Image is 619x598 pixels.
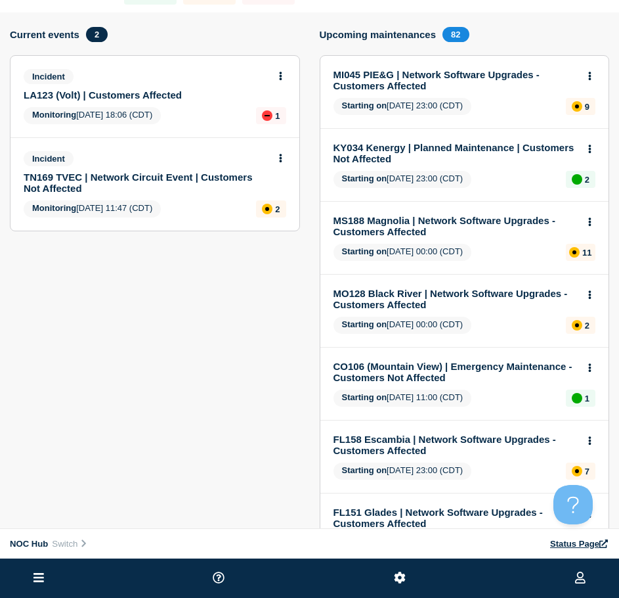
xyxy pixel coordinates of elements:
span: Starting on [342,246,387,256]
div: affected [569,247,580,258]
p: 2 [585,175,589,185]
span: Monitoring [32,110,76,120]
a: FL151 Glades | Network Software Upgrades - Customers Affected [333,507,578,529]
a: LA123 (Volt) | Customers Affected [24,89,268,101]
p: 2 [275,204,280,214]
span: Starting on [342,101,387,110]
span: [DATE] 18:06 (CDT) [24,107,161,124]
span: NOC Hub [10,539,48,549]
div: affected [572,101,582,112]
a: CO106 (Mountain View) | Emergency Maintenance - Customers Not Affected [333,361,578,383]
div: up [572,174,582,185]
span: [DATE] 23:00 (CDT) [333,98,472,115]
span: [DATE] 23:00 (CDT) [333,171,472,188]
p: 9 [585,102,589,112]
a: TN169 TVEC | Network Circuit Event | Customers Not Affected [24,172,268,194]
span: [DATE] 00:00 (CDT) [333,244,472,261]
span: [DATE] 11:00 (CDT) [333,390,472,407]
span: [DATE] 00:00 (CDT) [333,317,472,334]
a: Status Page [550,539,609,549]
h4: Upcoming maintenances [320,29,437,40]
span: 2 [86,27,108,42]
div: affected [262,204,272,214]
span: Incident [24,151,74,166]
p: 2 [585,321,589,331]
span: [DATE] 23:00 (CDT) [333,463,472,480]
button: Switch [48,538,92,549]
p: 11 [582,248,591,258]
a: MS188 Magnolia | Network Software Upgrades - Customers Affected [333,215,578,237]
span: Starting on [342,173,387,183]
div: down [262,110,272,121]
span: Incident [24,69,74,84]
span: Starting on [342,392,387,402]
iframe: Help Scout Beacon - Open [553,485,593,524]
span: [DATE] 11:47 (CDT) [24,200,161,218]
span: Starting on [342,319,387,329]
p: 1 [275,111,280,121]
a: KY034 Kenergy | Planned Maintenance | Customers Not Affected [333,142,578,164]
p: 1 [585,394,589,403]
div: up [572,393,582,403]
span: Starting on [342,465,387,475]
a: FL158 Escambia | Network Software Upgrades - Customers Affected [333,434,578,456]
a: MI045 PIE&G | Network Software Upgrades - Customers Affected [333,69,578,91]
h4: Current events [10,29,79,40]
p: 7 [585,467,589,476]
a: MO128 Black River | Network Software Upgrades - Customers Affected [333,288,578,310]
span: Monitoring [32,203,76,213]
span: 82 [442,27,469,42]
div: affected [572,320,582,331]
div: affected [572,466,582,476]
